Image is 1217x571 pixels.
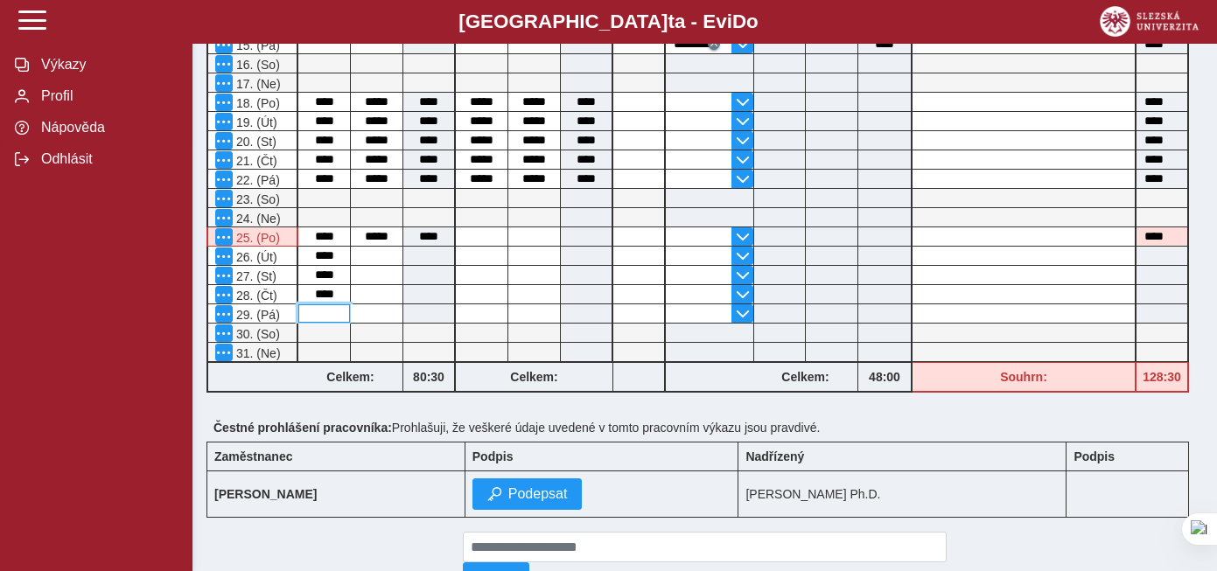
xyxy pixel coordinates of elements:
[215,151,233,169] button: Menu
[746,10,759,32] span: o
[732,10,746,32] span: D
[215,190,233,207] button: Menu
[233,250,277,264] span: 26. (Út)
[1100,6,1199,37] img: logo_web_su.png
[738,471,1067,518] td: [PERSON_NAME] Ph.D.
[215,344,233,361] button: Menu
[214,449,292,463] b: Zaměstnanec
[233,173,280,187] span: 22. (Pá)
[36,151,178,167] span: Odhlásit
[233,154,277,168] span: 21. (Čt)
[233,58,280,72] span: 16. (So)
[745,449,804,463] b: Nadřízený
[233,115,277,129] span: 19. (Út)
[215,74,233,92] button: Menu
[456,370,612,384] b: Celkem:
[753,370,857,384] b: Celkem:
[215,94,233,111] button: Menu
[403,370,454,384] b: 80:30
[214,487,317,501] b: [PERSON_NAME]
[215,209,233,226] button: Menu
[508,486,568,502] span: Podepsat
[233,77,281,91] span: 17. (Ne)
[215,247,233,265] button: Menu
[36,88,178,104] span: Profil
[52,10,1165,33] b: [GEOGRAPHIC_DATA] a - Evi
[472,449,514,463] b: Podpis
[1137,362,1189,393] div: Fond pracovní doby (168 h) a součet hodin (128:30 h) se neshodují!
[233,192,280,206] span: 23. (So)
[233,212,281,226] span: 24. (Ne)
[215,228,233,246] button: Menu
[215,324,233,342] button: Menu
[913,362,1137,393] div: Fond pracovní doby (168 h) a součet hodin (128:30 h) se neshodují!
[213,421,392,435] b: Čestné prohlášení pracovníka:
[233,38,280,52] span: 15. (Pá)
[233,231,280,245] span: 25. (Po)
[1137,370,1187,384] b: 128:30
[233,308,280,322] span: 29. (Pá)
[215,113,233,130] button: Menu
[215,305,233,323] button: Menu
[233,289,277,303] span: 28. (Čt)
[233,96,280,110] span: 18. (Po)
[215,286,233,303] button: Menu
[298,370,402,384] b: Celkem:
[36,57,178,73] span: Výkazy
[215,267,233,284] button: Menu
[233,346,281,360] span: 31. (Ne)
[215,36,233,53] button: Menu
[36,120,178,136] span: Nápověda
[215,55,233,73] button: Menu
[233,327,280,341] span: 30. (So)
[472,478,583,510] button: Podepsat
[858,370,911,384] b: 48:00
[233,135,276,149] span: 20. (St)
[233,269,276,283] span: 27. (St)
[1000,370,1047,384] b: Souhrn:
[215,132,233,150] button: Menu
[668,10,674,32] span: t
[1074,449,1115,463] b: Podpis
[206,227,298,247] div: Po 6 hodinách nepřetržité práce je nutná přestávka v práci na jídlo a oddech v trvání nejméně 30 ...
[215,171,233,188] button: Menu
[206,414,1203,442] div: Prohlašuji, že veškeré údaje uvedené v tomto pracovním výkazu jsou pravdivé.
